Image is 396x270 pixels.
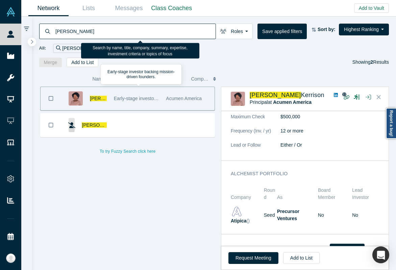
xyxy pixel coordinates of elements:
[6,7,16,17] img: Alchemist Vault Logo
[191,72,213,86] button: Company
[28,0,69,16] a: Network
[90,96,129,101] span: [PERSON_NAME]
[330,244,365,253] button: Add Review
[318,27,336,32] strong: Sort by:
[280,127,379,134] dd: 12 or more
[277,184,318,203] th: As
[82,122,121,128] span: [PERSON_NAME]
[301,92,324,98] span: Kerrison
[216,24,253,39] button: Roles
[318,203,347,227] td: No
[280,113,379,120] dd: $500,000
[166,96,202,101] span: Acumen America
[53,44,109,53] div: [PERSON_NAME]
[347,184,379,203] th: Lead Investor
[231,142,280,156] dt: Lead or Follow
[339,24,389,35] button: Highest Ranking
[347,203,379,227] td: No
[247,218,250,223] span: ( )
[162,72,184,86] button: Title
[82,122,138,128] a: [PERSON_NAME]
[149,0,194,16] a: Class Coaches
[191,72,211,86] span: Company
[231,218,247,223] a: Atipica
[352,58,389,67] div: Showing
[109,0,149,16] a: Messages
[273,99,312,105] a: Acumen America
[264,184,277,203] th: Round
[41,87,61,110] button: Bookmark
[55,23,216,39] input: Search by name, title, company, summary, expertise, investment criteria or topics of focus
[231,92,245,106] img: Ayanna Kerrison's Profile Image
[280,142,379,149] dd: Either / Or
[162,72,171,86] span: Title
[354,3,389,13] button: Add to Vault
[231,113,280,127] dt: Maximum Check
[231,206,243,217] img: Atipica
[264,203,277,227] td: Seed
[114,96,226,101] span: Early-stage investor backing mission-driven founders.
[90,96,146,101] a: [PERSON_NAME]
[250,99,312,105] span: Principal at
[231,245,325,252] h3: Reviews
[231,127,280,142] dt: Frequency (Inv. / yr)
[92,72,155,86] button: Name
[250,92,301,98] span: [PERSON_NAME]
[69,0,109,16] a: Lists
[95,147,160,156] button: To try Fuzzy Search click here
[386,108,396,139] a: Report a bug!
[277,209,299,221] a: Precursor Ventures
[41,114,61,137] button: Bookmark
[283,252,320,264] button: Add to List
[371,59,373,65] strong: 2
[371,59,389,65] span: Results
[101,44,106,52] button: Remove Filter
[92,72,105,86] span: Name
[257,24,307,39] button: Save applied filters
[69,91,83,106] img: Ayanna Kerrison's Profile Image
[231,170,370,177] h3: Alchemist Portfolio
[231,184,264,203] th: Company
[250,92,324,98] a: [PERSON_NAME]Kerrison
[253,246,325,251] small: (No one has added a review yet!)
[39,45,46,52] span: All:
[228,252,278,264] button: Request Meeting
[374,92,384,103] button: Close
[6,253,16,263] img: Katinka Harsányi's Account
[39,58,62,67] button: Merge
[67,58,98,67] button: Add to List
[318,184,347,203] th: Board Member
